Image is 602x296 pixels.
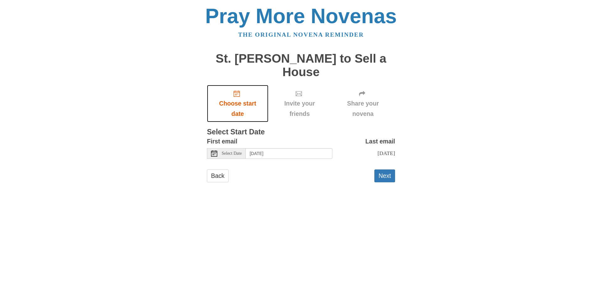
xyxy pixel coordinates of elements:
[268,85,331,122] div: Click "Next" to confirm your start date first.
[222,151,242,156] span: Select Date
[207,85,268,122] a: Choose start date
[275,98,325,119] span: Invite your friends
[213,98,262,119] span: Choose start date
[378,150,395,156] span: [DATE]
[205,4,397,28] a: Pray More Novenas
[207,169,229,182] a: Back
[337,98,389,119] span: Share your novena
[238,31,364,38] a: The original novena reminder
[374,169,395,182] button: Next
[207,136,237,147] label: First email
[365,136,395,147] label: Last email
[207,128,395,136] h3: Select Start Date
[207,52,395,79] h1: St. [PERSON_NAME] to Sell a House
[331,85,395,122] div: Click "Next" to confirm your start date first.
